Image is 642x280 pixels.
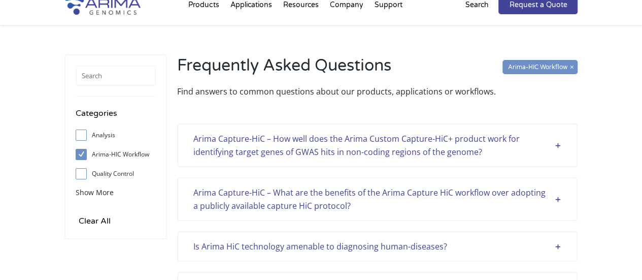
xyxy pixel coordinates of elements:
[177,85,578,98] p: Find answers to common questions about our products, applications or workflows.
[76,147,156,162] label: Arima-HIC Workflow
[193,132,561,159] div: Arima Capture-HiC – How well does the Arima Custom Capture-HiC+ product work for identifying targ...
[502,60,578,74] input: Arima-HIC Workflow
[177,54,578,85] h2: Frequently Asked Questions
[76,66,156,86] input: Search
[193,240,561,253] div: Is Arima HiC technology amenable to diagnosing human-diseases?
[76,214,114,228] input: Clear All
[193,186,561,212] div: Arima Capture-HiC – What are the benefits of the Arima Capture HiC workflow over adopting a publi...
[76,128,156,143] label: Analysis
[76,107,156,128] h4: Categories
[76,166,156,181] label: Quality Control
[76,188,114,197] span: Show More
